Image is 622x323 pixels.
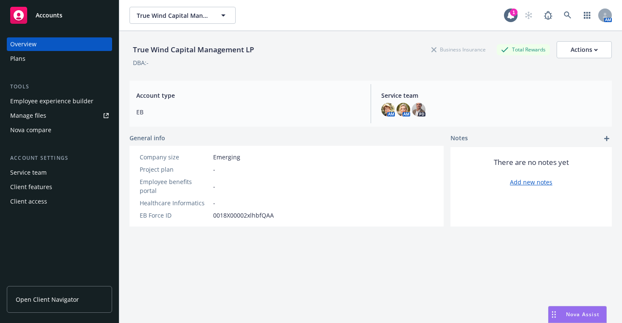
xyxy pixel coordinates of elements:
span: Notes [450,133,468,144]
a: Client access [7,195,112,208]
span: - [213,182,215,191]
div: Company size [140,153,210,161]
div: True Wind Capital Management LP [129,44,257,55]
div: 1 [510,8,518,16]
div: Service team [10,166,47,179]
div: EB Force ID [140,211,210,220]
a: Search [559,7,576,24]
span: - [213,165,215,174]
div: Plans [10,52,25,65]
div: Tools [7,82,112,91]
div: Business Insurance [427,44,490,55]
a: Manage files [7,109,112,122]
span: Account type [136,91,360,100]
span: 0018X00002xlhbfQAA [213,211,274,220]
img: photo [381,103,395,116]
span: General info [129,133,165,142]
a: Accounts [7,3,112,27]
a: Client features [7,180,112,194]
div: Account settings [7,154,112,162]
a: Add new notes [510,178,552,187]
span: True Wind Capital Management LP [137,11,210,20]
div: Overview [10,37,37,51]
div: Nova compare [10,123,51,137]
a: Employee experience builder [7,94,112,108]
button: Actions [557,41,612,58]
div: Healthcare Informatics [140,198,210,207]
div: Client features [10,180,52,194]
div: DBA: - [133,58,149,67]
div: Employee experience builder [10,94,93,108]
div: Drag to move [549,306,559,323]
a: Overview [7,37,112,51]
img: photo [397,103,410,116]
div: Employee benefits portal [140,177,210,195]
button: True Wind Capital Management LP [129,7,236,24]
a: Report a Bug [540,7,557,24]
a: Start snowing [520,7,537,24]
a: Plans [7,52,112,65]
span: Accounts [36,12,62,19]
div: Client access [10,195,47,208]
div: Total Rewards [497,44,550,55]
span: Emerging [213,153,240,161]
a: Nova compare [7,123,112,137]
a: Service team [7,166,112,179]
span: Nova Assist [566,311,599,318]
div: Project plan [140,165,210,174]
a: add [602,133,612,144]
div: Actions [571,42,598,58]
button: Nova Assist [548,306,607,323]
span: Open Client Navigator [16,295,79,304]
div: Manage files [10,109,46,122]
span: Service team [381,91,605,100]
a: Switch app [579,7,596,24]
span: - [213,198,215,207]
span: There are no notes yet [494,157,569,167]
img: photo [412,103,425,116]
span: EB [136,108,360,116]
